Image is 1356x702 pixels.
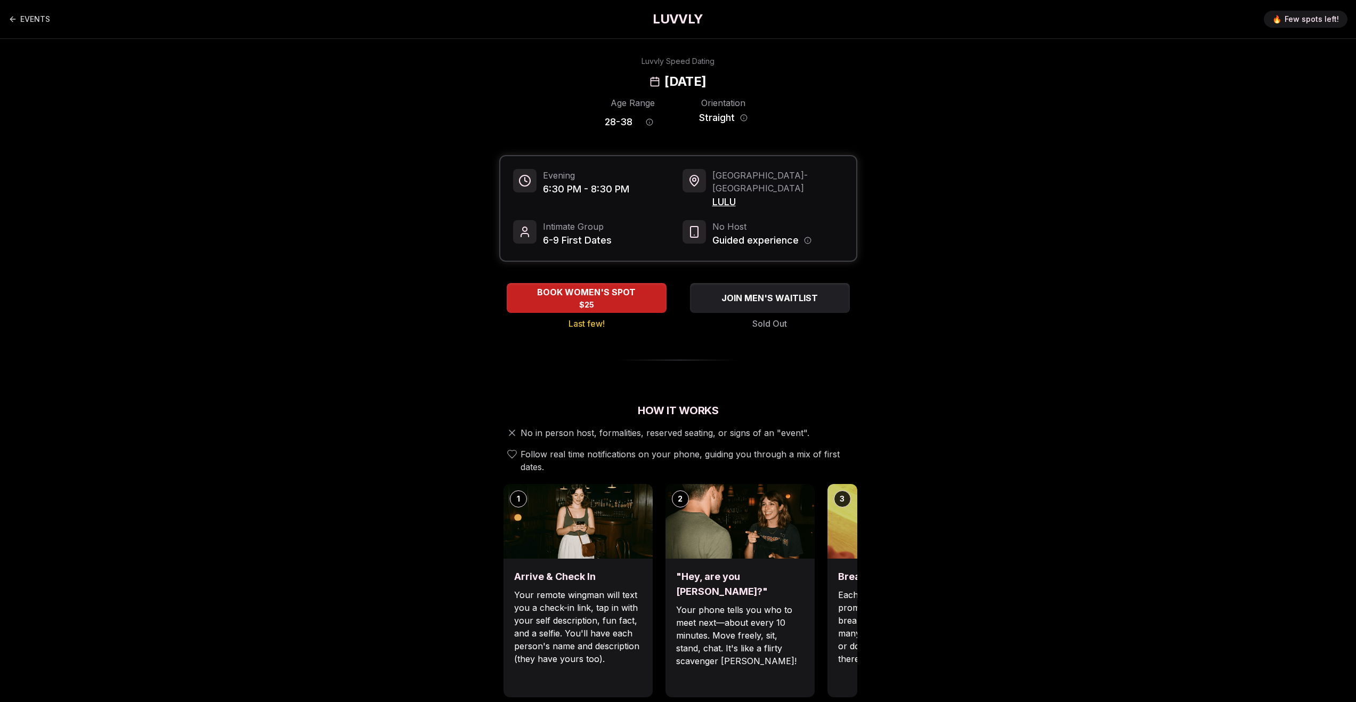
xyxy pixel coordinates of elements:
[543,233,612,248] span: 6-9 First Dates
[521,426,809,439] span: No in person host, formalities, reserved seating, or signs of an "event".
[752,317,787,330] span: Sold Out
[676,569,804,599] h3: "Hey, are you [PERSON_NAME]?"
[510,490,527,507] div: 1
[499,403,857,418] h2: How It Works
[664,73,706,90] h2: [DATE]
[699,110,735,125] span: Straight
[1285,14,1339,25] span: Few spots left!
[712,220,811,233] span: No Host
[543,169,629,182] span: Evening
[543,182,629,197] span: 6:30 PM - 8:30 PM
[605,115,632,130] span: 28 - 38
[838,569,966,584] h3: Break the ice with prompts
[712,169,843,195] span: [GEOGRAPHIC_DATA] - [GEOGRAPHIC_DATA]
[507,283,667,313] button: BOOK WOMEN'S SPOT - Last few!
[504,484,653,559] img: Arrive & Check In
[676,603,804,667] p: Your phone tells you who to meet next—about every 10 minutes. Move freely, sit, stand, chat. It's...
[642,56,714,67] div: Luvvly Speed Dating
[740,114,748,122] button: Orientation information
[9,9,50,30] a: Back to events
[672,490,689,507] div: 2
[804,237,811,244] button: Host information
[521,448,853,473] span: Follow real time notifications on your phone, guiding you through a mix of first dates.
[579,300,594,310] span: $25
[834,490,851,507] div: 3
[514,588,642,665] p: Your remote wingman will text you a check-in link, tap in with your self description, fun fact, a...
[690,283,850,313] button: JOIN MEN'S WAITLIST - Sold Out
[653,11,703,28] a: LUVVLY
[535,286,638,298] span: BOOK WOMEN'S SPOT
[514,569,642,584] h3: Arrive & Check In
[543,220,612,233] span: Intimate Group
[1272,14,1281,25] span: 🔥
[638,110,661,134] button: Age range information
[827,484,977,559] img: Break the ice with prompts
[712,195,843,209] span: LULU
[719,292,820,304] span: JOIN MEN'S WAITLIST
[712,233,799,248] span: Guided experience
[665,484,815,559] img: "Hey, are you Max?"
[569,317,605,330] span: Last few!
[838,588,966,665] p: Each date will have new convo prompts on screen to help break the ice. Cycle through as many as y...
[605,96,661,109] div: Age Range
[695,96,752,109] div: Orientation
